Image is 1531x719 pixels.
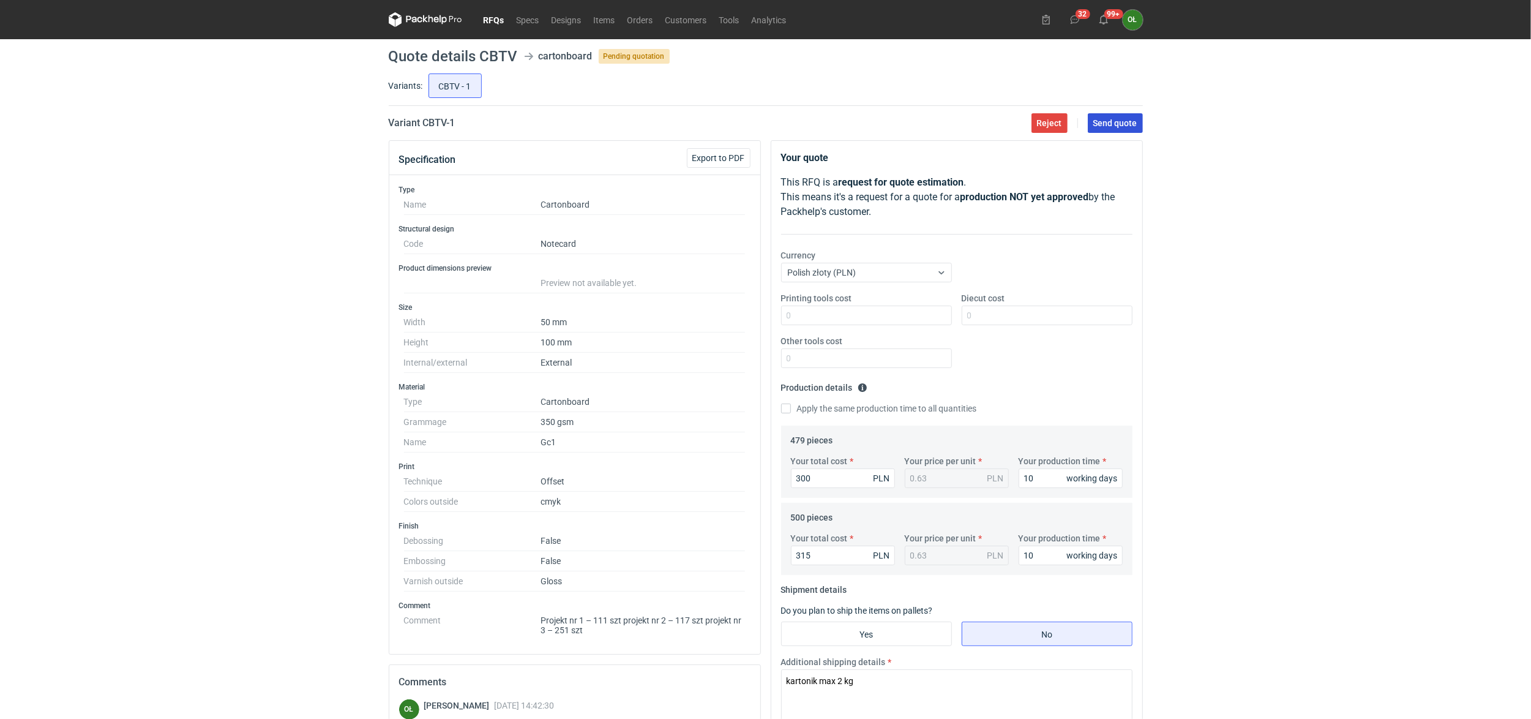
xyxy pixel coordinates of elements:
button: Reject [1031,113,1068,133]
dd: Cartonboard [541,195,746,215]
strong: Your quote [781,152,829,164]
label: No [962,622,1132,646]
div: PLN [874,472,890,484]
input: 0 [781,306,952,325]
h3: Finish [399,521,751,531]
strong: production NOT yet approved [960,191,1089,203]
button: Export to PDF [687,148,751,168]
button: Send quote [1088,113,1143,133]
input: 0 [1019,546,1123,565]
dt: Internal/external [404,353,541,373]
h3: Type [399,185,751,195]
dt: Colors outside [404,492,541,512]
dt: Grammage [404,412,541,432]
label: Diecut cost [962,292,1005,304]
legend: Production details [781,378,867,393]
div: Olga Łopatowicz [1123,10,1143,30]
dd: Notecard [541,234,746,254]
a: Tools [713,12,746,27]
span: Polish złoty (PLN) [788,268,856,277]
a: RFQs [477,12,511,27]
dt: Type [404,392,541,412]
label: Additional shipping details [781,656,886,668]
legend: Shipment details [781,580,847,595]
input: 0 [962,306,1132,325]
label: Variants: [389,80,423,92]
dd: 50 mm [541,312,746,333]
h2: Comments [399,675,751,690]
dt: Name [404,195,541,215]
div: working days [1067,549,1118,562]
a: Specs [511,12,545,27]
h3: Comment [399,601,751,611]
label: Your total cost [791,532,848,544]
dt: Technique [404,472,541,492]
dd: Gloss [541,571,746,592]
dd: Gc1 [541,432,746,453]
div: working days [1067,472,1118,484]
dd: 100 mm [541,333,746,353]
label: Apply the same production time to all quantities [781,402,977,415]
label: Do you plan to ship the items on pallets? [781,606,933,615]
dt: Width [404,312,541,333]
strong: request for quote estimation [839,176,964,188]
legend: 479 pieces [791,431,833,445]
label: Printing tools cost [781,292,852,304]
span: [PERSON_NAME] [424,701,495,710]
legend: 500 pieces [791,508,833,522]
p: This RFQ is a . This means it's a request for a quote for a by the Packhelp's customer. [781,175,1132,219]
span: Send quote [1093,119,1137,127]
label: Yes [781,622,952,646]
dd: Offset [541,472,746,492]
dd: cmyk [541,492,746,512]
svg: Packhelp Pro [389,12,462,27]
span: Pending quotation [599,49,670,64]
h2: Variant CBTV - 1 [389,116,455,130]
dt: Varnish outside [404,571,541,592]
span: Export to PDF [692,154,745,162]
label: Currency [781,249,816,262]
a: Items [588,12,621,27]
dd: External [541,353,746,373]
button: Specification [399,145,456,175]
dd: False [541,551,746,571]
input: 0 [1019,469,1123,488]
a: Designs [545,12,588,27]
dt: Height [404,333,541,353]
dt: Name [404,432,541,453]
label: CBTV - 1 [429,73,482,98]
dd: False [541,531,746,551]
span: Preview not available yet. [541,278,637,288]
h3: Structural design [399,224,751,234]
label: Your total cost [791,455,848,467]
button: 99+ [1094,10,1114,29]
dt: Debossing [404,531,541,551]
input: 0 [791,469,895,488]
div: PLN [987,472,1004,484]
h3: Product dimensions preview [399,263,751,273]
label: Your production time [1019,455,1101,467]
label: Your production time [1019,532,1101,544]
h3: Material [399,382,751,392]
dt: Comment [404,611,541,635]
dd: Cartonboard [541,392,746,412]
input: 0 [781,348,952,368]
dd: 350 gsm [541,412,746,432]
span: [DATE] 14:42:30 [495,701,555,710]
dt: Code [404,234,541,254]
div: PLN [987,549,1004,562]
button: OŁ [1123,10,1143,30]
button: 32 [1065,10,1085,29]
h3: Print [399,462,751,472]
dd: Projekt nr 1 – 111 szt projekt nr 2 – 117 szt projekt nr 3 – 251 szt [541,611,746,635]
input: 0 [791,546,895,565]
a: Analytics [746,12,793,27]
div: cartonboard [539,49,593,64]
div: PLN [874,549,890,562]
dt: Embossing [404,551,541,571]
a: Orders [621,12,659,27]
label: Your price per unit [905,455,976,467]
h1: Quote details CBTV [389,49,518,64]
a: Customers [659,12,713,27]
